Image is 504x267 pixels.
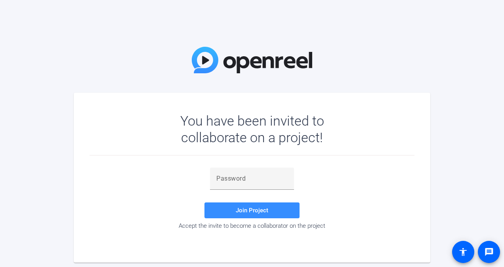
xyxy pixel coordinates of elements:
[192,47,312,73] img: OpenReel Logo
[484,247,494,257] mat-icon: message
[216,174,288,183] input: Password
[90,222,414,229] div: Accept the invite to become a collaborator on the project
[236,207,268,214] span: Join Project
[157,113,347,146] div: You have been invited to collaborate on a project!
[204,202,300,218] button: Join Project
[458,247,468,257] mat-icon: accessibility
